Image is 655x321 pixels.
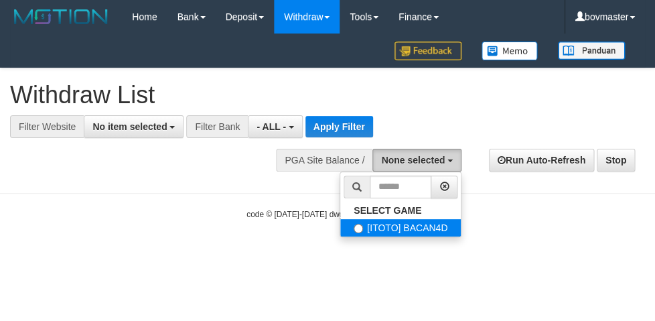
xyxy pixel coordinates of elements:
div: PGA Site Balance / [276,149,372,172]
span: None selected [381,155,445,166]
small: code © [DATE]-[DATE] dwg | [246,210,409,219]
div: Filter Website [10,115,84,138]
span: - ALL - [257,121,286,132]
a: Stop [597,149,635,172]
button: No item selected [84,115,184,138]
b: SELECT GAME [354,205,421,216]
div: Filter Bank [186,115,248,138]
button: Apply Filter [305,116,373,137]
img: panduan.png [558,42,625,60]
button: None selected [372,149,461,172]
input: [ITOTO] BACAN4D [354,224,363,233]
h1: Withdraw List [10,82,635,109]
span: No item selected [92,121,167,132]
a: Run Auto-Refresh [489,149,594,172]
img: Feedback.jpg [394,42,461,60]
img: MOTION_logo.png [10,7,112,27]
button: - ALL - [248,115,302,138]
label: [ITOTO] BACAN4D [340,219,461,237]
img: Button%20Memo.svg [482,42,538,60]
a: SELECT GAME [340,202,461,219]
